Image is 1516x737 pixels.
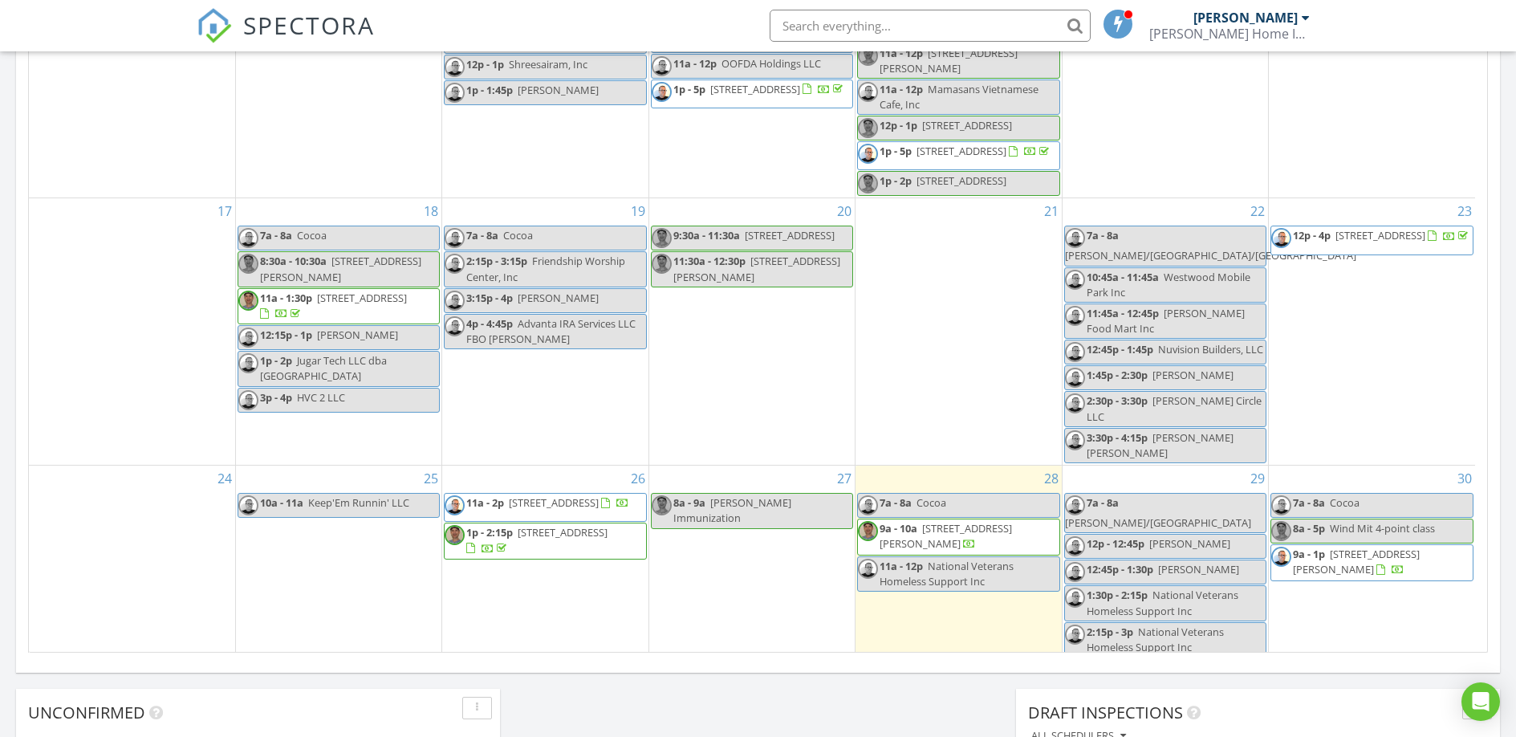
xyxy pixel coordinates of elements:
span: Shreesairam, Inc [509,57,587,71]
span: [PERSON_NAME] [518,83,599,97]
td: Go to August 23, 2025 [1269,198,1475,466]
img: img_0744.jpeg [445,495,465,515]
span: [PERSON_NAME] [PERSON_NAME] [1087,430,1234,460]
a: 1p - 5p [STREET_ADDRESS] [673,82,846,96]
span: 2:15p - 3:15p [466,254,527,268]
td: Go to August 30, 2025 [1269,466,1475,711]
td: Go to August 24, 2025 [29,466,235,711]
img: img_0744.jpeg [238,353,258,373]
a: 9a - 1p [STREET_ADDRESS][PERSON_NAME] [1270,544,1473,580]
span: 7a - 8a [260,228,292,242]
span: 12p - 12:45p [1087,536,1144,551]
span: 1p - 2p [260,353,292,368]
td: Go to August 27, 2025 [648,466,855,711]
img: img_0744.jpeg [445,316,465,336]
td: Go to August 22, 2025 [1062,198,1268,466]
a: Go to August 24, 2025 [214,466,235,491]
a: 11a - 2p [STREET_ADDRESS] [466,495,629,510]
img: img_0744.jpeg [1065,342,1085,362]
img: img_0744.jpeg [652,82,672,102]
a: Go to August 22, 2025 [1247,198,1268,224]
td: Go to August 19, 2025 [442,198,648,466]
a: 9a - 1p [STREET_ADDRESS][PERSON_NAME] [1293,547,1420,576]
span: Cocoa [503,228,533,242]
td: Go to August 20, 2025 [648,198,855,466]
td: Go to August 18, 2025 [235,198,441,466]
span: Cocoa [1330,495,1360,510]
span: 11:30a - 12:30p [673,254,746,268]
a: Go to August 18, 2025 [421,198,441,224]
span: SPECTORA [243,8,375,42]
span: [PERSON_NAME] [1149,536,1230,551]
span: [STREET_ADDRESS] [922,118,1012,132]
span: Nuvision Builders, LLC [1158,342,1263,356]
span: 3:30p - 4:15p [1087,430,1148,445]
span: 11a - 12p [880,82,923,96]
span: Cocoa [297,228,327,242]
a: 12p - 4p [STREET_ADDRESS] [1270,226,1473,254]
input: Search everything... [770,10,1091,42]
img: 20250324_082120.jpg [858,521,878,541]
td: Go to August 17, 2025 [29,198,235,466]
span: OOFDA Holdings LLC [721,56,821,71]
img: 20250324_082120.jpg [858,173,878,193]
span: [STREET_ADDRESS][PERSON_NAME] [880,521,1012,551]
img: img_0744.jpeg [1271,228,1291,248]
span: 11a - 12p [880,559,923,573]
span: 1:45p - 2:30p [1087,368,1148,382]
img: 20250324_082120.jpg [652,228,672,248]
a: 1p - 5p [STREET_ADDRESS] [880,144,1052,158]
span: Friendship Worship Center, Inc [466,254,625,283]
img: img_0744.jpeg [1271,495,1291,515]
span: 1p - 2p [880,173,912,188]
span: Unconfirmed [28,702,145,723]
img: img_0744.jpeg [238,228,258,248]
span: 7a - 8a [1293,495,1325,510]
img: The Best Home Inspection Software - Spectora [197,8,232,43]
span: 11a - 12p [880,46,923,60]
td: Go to August 29, 2025 [1062,466,1268,711]
img: img_0744.jpeg [445,228,465,248]
img: img_0744.jpeg [858,144,878,164]
span: [PERSON_NAME] [1152,368,1234,382]
span: Advanta IRA Services LLC FBO [PERSON_NAME] [466,316,636,346]
span: 11:45a - 12:45p [1087,306,1159,320]
img: img_0744.jpeg [1065,625,1085,645]
span: 7a - 8a [1087,228,1119,242]
span: [PERSON_NAME] [1158,562,1239,576]
span: 11a - 12p [673,56,717,71]
span: 3:15p - 4p [466,291,513,305]
span: 2:15p - 3p [1087,625,1133,639]
span: [STREET_ADDRESS] [917,144,1006,158]
span: [STREET_ADDRESS] [745,228,835,242]
span: [PERSON_NAME] [518,291,599,305]
img: 20250324_082120.jpg [652,254,672,274]
img: img_0744.jpeg [238,328,258,348]
img: 20250324_082120.jpg [858,118,878,138]
img: img_0744.jpeg [858,559,878,579]
img: 20250324_082120.jpg [238,291,258,311]
td: Go to August 25, 2025 [235,466,441,711]
span: Jugar Tech LLC dba [GEOGRAPHIC_DATA] [260,353,387,383]
a: Go to August 20, 2025 [834,198,855,224]
img: img_0744.jpeg [445,291,465,311]
span: 12:45p - 1:30p [1087,562,1153,576]
span: 7a - 8a [1087,495,1119,510]
img: 20250324_082120.jpg [1271,521,1291,541]
img: img_0744.jpeg [1065,270,1085,290]
span: 1p - 5p [673,82,705,96]
span: 10a - 11a [260,495,303,510]
span: Keep'Em Runnin' LLC [308,495,409,510]
img: img_0744.jpeg [1065,562,1085,582]
img: img_0744.jpeg [652,56,672,76]
span: 8a - 5p [1293,521,1325,535]
img: img_0744.jpeg [238,495,258,515]
span: [STREET_ADDRESS][PERSON_NAME] [673,254,840,283]
img: img_0744.jpeg [1065,495,1085,515]
img: img_0744.jpeg [1065,536,1085,556]
span: [PERSON_NAME]/[GEOGRAPHIC_DATA] [1065,515,1251,530]
img: img_0744.jpeg [1065,588,1085,608]
span: 12:15p - 1p [260,328,312,342]
a: Go to August 27, 2025 [834,466,855,491]
span: 1p - 1:45p [466,83,513,97]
